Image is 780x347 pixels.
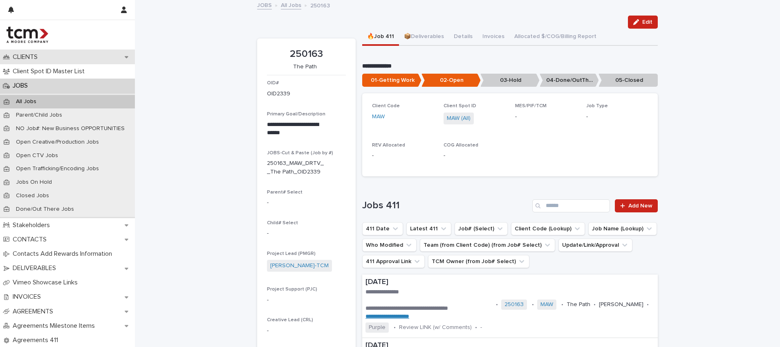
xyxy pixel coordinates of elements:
[9,308,60,315] p: AGREEMENTS
[444,143,478,148] span: COG Allocated
[421,74,481,87] p: 02-Open
[586,104,608,108] span: Job Type
[267,229,346,238] p: -
[270,261,329,270] a: [PERSON_NAME]-TCM
[480,74,540,87] p: 03-Hold
[267,81,279,86] span: OID#
[615,199,658,212] a: Add New
[362,222,403,235] button: 411 Date
[372,143,405,148] span: REV Allocated
[9,206,81,213] p: Done/Out There Jobs
[628,16,658,29] button: Edit
[515,113,577,121] p: -
[540,74,599,87] p: 04-Done/OutThere
[9,125,131,132] p: NO Job#: New Business OPPORTUNITIES
[532,199,610,212] input: Search
[642,19,652,25] span: Edit
[9,98,43,105] p: All Jobs
[267,296,346,304] p: -
[362,239,417,252] button: Who Modified
[504,301,524,308] a: 250163
[9,279,84,286] p: Vimeo Showcase Links
[444,151,505,160] p: -
[567,301,590,308] p: The Path
[267,327,346,335] p: -
[444,104,476,108] span: Client Spot ID
[310,0,330,9] p: 250163
[365,278,654,287] p: [DATE]
[399,324,472,331] p: Review LINK (w/ Comments)
[9,336,65,344] p: Agreements 411
[515,104,547,108] span: MES/PIF/TCM
[362,255,425,268] button: 411 Approval Link
[647,301,649,308] p: •
[362,29,399,46] button: 🔥Job 411
[496,301,498,308] p: •
[628,203,652,209] span: Add New
[511,222,585,235] button: Client Code (Lookup)
[267,63,343,70] p: The Path
[9,68,91,75] p: Client Spot ID Master List
[372,113,385,121] a: MAW
[558,239,632,252] button: Update/Link/Approval
[362,200,529,212] h1: Jobs 411
[267,221,298,225] span: Child# Select
[9,165,105,172] p: Open Trafficking/Encoding Jobs
[420,239,555,252] button: Team (from Client Code) (from Job# Select)
[372,151,434,160] p: -
[267,48,346,60] p: 250163
[267,90,290,98] p: OID2339
[9,250,119,258] p: Contacts Add Rewards Information
[394,324,396,331] p: •
[267,287,317,292] span: Project Support (PJC)
[9,112,69,119] p: Parent/Child Jobs
[9,264,63,272] p: DELIVERABLES
[594,301,596,308] p: •
[9,139,105,146] p: Open Creative/Production Jobs
[532,301,534,308] p: •
[9,82,34,90] p: JOBS
[480,324,482,331] p: -
[7,27,48,43] img: 4hMmSqQkux38exxPVZHQ
[372,104,400,108] span: Client Code
[365,322,389,333] span: Purple
[9,152,65,159] p: Open CTV Jobs
[9,53,44,61] p: CLIENTS
[267,198,346,207] p: -
[598,74,658,87] p: 05-Closed
[540,301,553,308] a: MAW
[267,112,325,117] span: Primary Goal/Description
[406,222,451,235] button: Latest 411
[9,322,101,330] p: Agreements Milestone Items
[9,221,56,229] p: Stakeholders
[561,301,563,308] p: •
[428,255,529,268] button: TCM Owner (from Job# Select)
[267,159,326,176] p: 250163_MAW_DRTV__The Path_OID2339
[267,190,303,195] span: Parent# Select
[599,301,643,308] p: [PERSON_NAME]
[9,236,53,243] p: CONTACTS
[455,222,508,235] button: Job# (Select)
[449,29,477,46] button: Details
[267,318,313,322] span: Creative Lead (CRL)
[475,324,477,331] p: •
[477,29,509,46] button: Invoices
[9,192,56,199] p: Closed Jobs
[586,113,648,121] p: -
[9,293,47,301] p: INVOICES
[588,222,657,235] button: Job Name (Lookup)
[267,251,316,256] span: Project Lead (PMGR)
[509,29,601,46] button: Allocated $/COG/Billing Report
[399,29,449,46] button: 📦Deliverables
[267,151,333,155] span: JOBS-Cut & Paste (Job by #)
[362,74,421,87] p: 01-Getting Work
[447,114,471,123] a: MAW (All)
[9,179,58,186] p: Jobs On Hold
